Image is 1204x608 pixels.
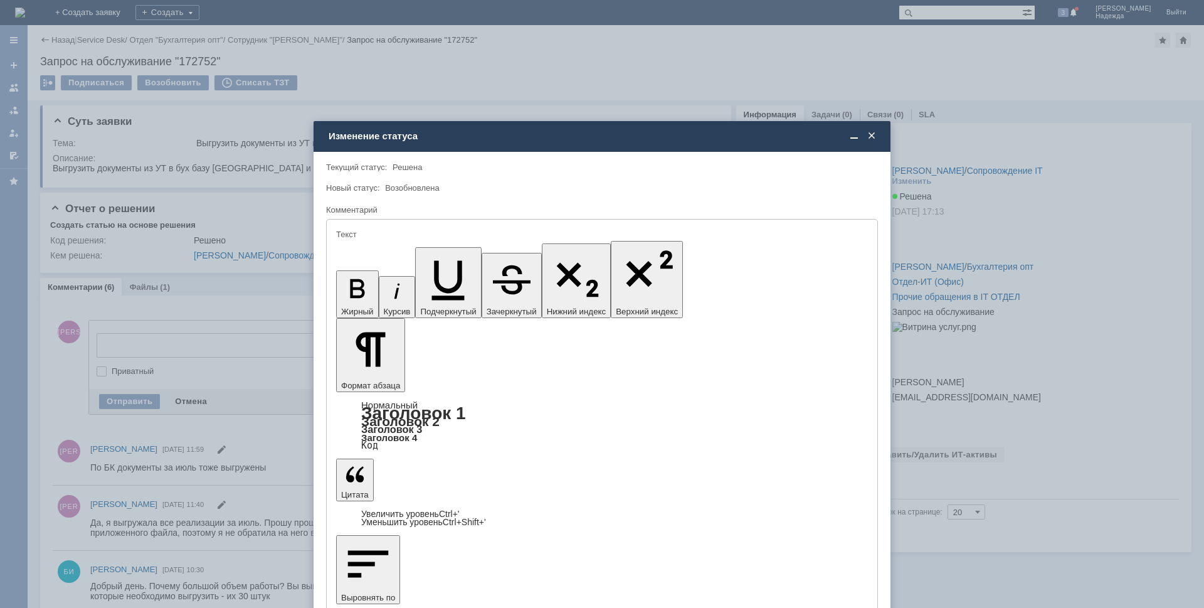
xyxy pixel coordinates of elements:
a: Нормальный [361,400,418,410]
span: Зачеркнутый [487,307,537,316]
button: Подчеркнутый [415,247,481,318]
div: Цитата [336,510,868,526]
a: Заголовок 1 [361,403,466,423]
span: Закрыть [865,131,878,142]
button: Курсив [379,276,416,318]
a: Заголовок 4 [361,432,417,443]
span: Нижний индекс [547,307,606,316]
a: Заголовок 3 [361,424,422,435]
label: Текущий статус: [326,163,387,172]
span: Верхний индекс [616,307,678,316]
span: Подчеркнутый [420,307,476,316]
a: Заголовок 2 [361,414,440,429]
button: Верхний индекс [611,241,683,318]
button: Цитата [336,459,374,501]
span: Курсив [384,307,411,316]
span: Ctrl+' [439,509,460,519]
span: Возобновлена [385,183,440,193]
button: Формат абзаца [336,318,405,392]
button: Выровнять по [336,535,400,604]
div: Комментарий [326,205,875,216]
button: Нижний индекс [542,243,611,318]
span: Цитата [341,490,369,499]
a: Decrease [361,517,486,527]
label: Новый статус: [326,183,380,193]
div: Изменение статуса [329,131,878,142]
span: Ctrl+Shift+' [443,517,486,527]
a: Код [361,440,378,451]
a: Increase [361,509,460,519]
div: Текст [336,230,865,238]
button: Жирный [336,270,379,318]
div: Формат абзаца [336,401,868,450]
span: Формат абзаца [341,381,400,390]
span: Решена [393,163,422,172]
span: Свернуть (Ctrl + M) [848,131,860,142]
button: Зачеркнутый [482,253,542,318]
span: Жирный [341,307,374,316]
span: Выровнять по [341,593,395,602]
